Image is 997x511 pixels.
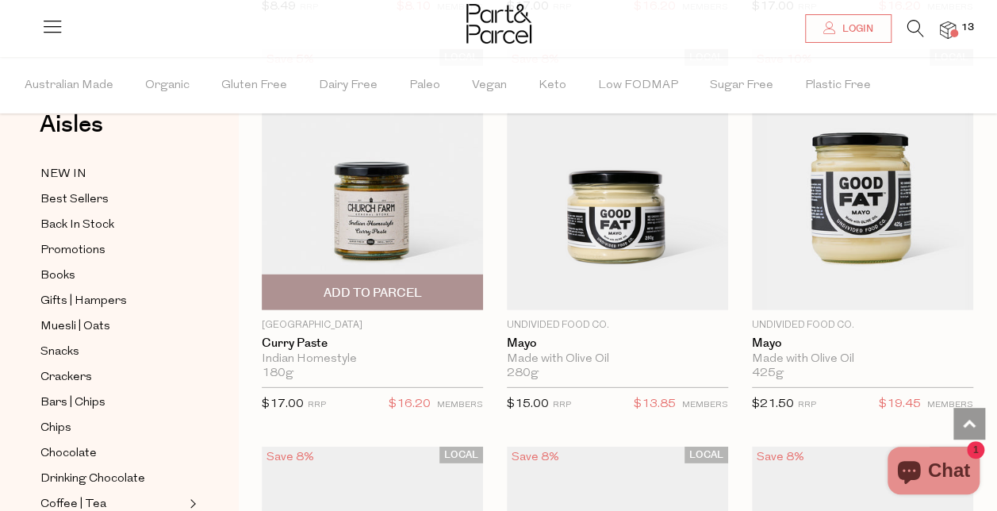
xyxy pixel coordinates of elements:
[507,398,549,410] span: $15.00
[262,49,483,310] img: Curry Paste
[40,113,103,152] a: Aisles
[262,447,319,468] div: Save 8%
[507,352,728,367] div: Made with Olive Oil
[40,342,185,362] a: Snacks
[308,401,326,409] small: RRP
[40,291,185,311] a: Gifts | Hampers
[40,470,145,489] span: Drinking Chocolate
[323,285,421,302] span: Add To Parcel
[752,352,973,367] div: Made with Olive Oil
[40,292,127,311] span: Gifts | Hampers
[957,21,978,35] span: 13
[319,58,378,113] span: Dairy Free
[40,393,185,413] a: Bars | Chips
[539,58,566,113] span: Keto
[262,318,483,332] p: [GEOGRAPHIC_DATA]
[879,394,921,415] span: $19.45
[40,190,185,209] a: Best Sellers
[40,367,185,387] a: Crackers
[40,444,97,463] span: Chocolate
[40,190,109,209] span: Best Sellers
[682,401,728,409] small: MEMBERS
[221,58,287,113] span: Gluten Free
[40,107,103,142] span: Aisles
[805,58,871,113] span: Plastic Free
[262,352,483,367] div: Indian Homestyle
[409,58,440,113] span: Paleo
[598,58,678,113] span: Low FODMAP
[25,58,113,113] span: Australian Made
[40,317,185,336] a: Muesli | Oats
[752,367,784,381] span: 425g
[40,394,105,413] span: Bars | Chips
[262,336,483,351] a: Curry Paste
[940,21,956,38] a: 13
[507,318,728,332] p: Undivided Food Co.
[752,318,973,332] p: Undivided Food Co.
[40,469,185,489] a: Drinking Chocolate
[883,447,984,498] inbox-online-store-chat: Shopify online store chat
[40,241,105,260] span: Promotions
[507,49,728,310] img: Mayo
[466,4,531,44] img: Part&Parcel
[40,216,114,235] span: Back In Stock
[40,266,185,286] a: Books
[40,317,110,336] span: Muesli | Oats
[262,275,483,310] button: Add To Parcel
[40,164,185,184] a: NEW IN
[439,447,483,463] span: LOCAL
[40,267,75,286] span: Books
[40,215,185,235] a: Back In Stock
[507,367,539,381] span: 280g
[40,418,185,438] a: Chips
[684,447,728,463] span: LOCAL
[40,165,86,184] span: NEW IN
[389,394,431,415] span: $16.20
[798,401,816,409] small: RRP
[927,401,973,409] small: MEMBERS
[507,447,564,468] div: Save 8%
[553,401,571,409] small: RRP
[40,419,71,438] span: Chips
[40,240,185,260] a: Promotions
[805,14,892,43] a: Login
[752,336,973,351] a: Mayo
[752,49,973,310] img: Mayo
[507,336,728,351] a: Mayo
[838,22,873,36] span: Login
[40,343,79,362] span: Snacks
[710,58,773,113] span: Sugar Free
[262,398,304,410] span: $17.00
[634,394,676,415] span: $13.85
[752,447,809,468] div: Save 8%
[40,444,185,463] a: Chocolate
[145,58,190,113] span: Organic
[437,401,483,409] small: MEMBERS
[40,368,92,387] span: Crackers
[752,398,794,410] span: $21.50
[472,58,507,113] span: Vegan
[262,367,293,381] span: 180g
